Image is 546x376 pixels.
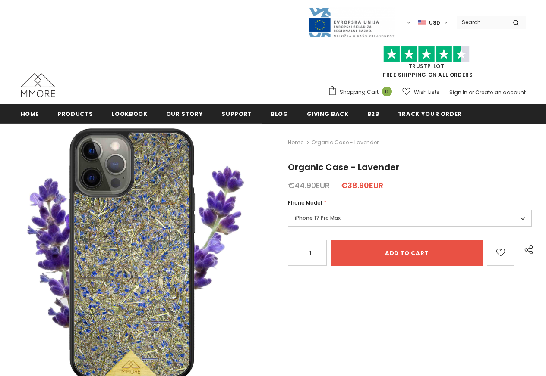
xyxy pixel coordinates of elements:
input: Add to cart [331,240,483,266]
span: Home [21,110,39,118]
a: Wish Lists [402,84,439,99]
span: Giving back [307,110,349,118]
span: Products [57,110,93,118]
span: Phone Model [288,199,322,206]
span: support [221,110,252,118]
img: Javni Razpis [308,7,395,38]
span: Shopping Cart [340,88,379,96]
a: Sign In [449,89,467,96]
input: Search Site [457,16,506,28]
span: FREE SHIPPING ON ALL ORDERS [328,50,526,78]
a: Shopping Cart 0 [328,86,396,99]
span: Organic Case - Lavender [288,161,399,173]
a: Track your order [398,104,462,123]
span: B2B [367,110,379,118]
a: Our Story [166,104,203,123]
span: €38.90EUR [341,180,383,191]
a: support [221,104,252,123]
a: Lookbook [111,104,147,123]
span: 0 [382,87,392,96]
a: Giving back [307,104,349,123]
a: Home [288,137,303,148]
span: Track your order [398,110,462,118]
span: Blog [271,110,288,118]
span: €44.90EUR [288,180,330,191]
span: or [469,89,474,96]
a: Products [57,104,93,123]
span: Lookbook [111,110,147,118]
img: USD [418,19,426,26]
a: Create an account [475,89,526,96]
span: USD [429,19,440,27]
a: Home [21,104,39,123]
span: Wish Lists [414,88,439,96]
a: Blog [271,104,288,123]
span: Our Story [166,110,203,118]
img: MMORE Cases [21,73,55,97]
a: Javni Razpis [308,19,395,26]
span: Organic Case - Lavender [312,137,379,148]
a: B2B [367,104,379,123]
img: Trust Pilot Stars [383,46,470,62]
a: Trustpilot [409,62,445,70]
label: iPhone 17 Pro Max [288,210,532,227]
